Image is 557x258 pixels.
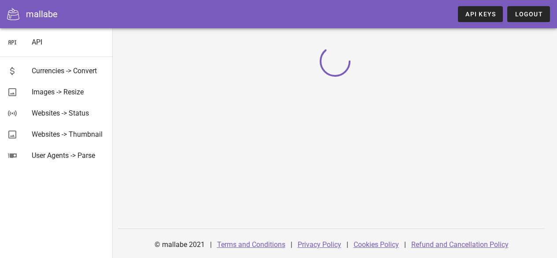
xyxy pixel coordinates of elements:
a: Refund and Cancellation Policy [411,240,509,249]
div: User Agents -> Parse [32,151,106,160]
a: Terms and Conditions [217,240,285,249]
span: API Keys [465,11,496,18]
div: Currencies -> Convert [32,67,106,75]
div: Images -> Resize [32,88,106,96]
div: | [347,234,348,255]
span: Logout [514,11,543,18]
div: © mallabe 2021 [149,234,210,255]
div: API [32,38,106,46]
div: Websites -> Status [32,109,106,117]
div: | [291,234,292,255]
div: mallabe [26,7,58,21]
a: API Keys [458,6,503,22]
button: Logout [507,6,550,22]
div: | [404,234,406,255]
a: Privacy Policy [298,240,341,249]
div: | [210,234,212,255]
div: Websites -> Thumbnail [32,130,106,138]
a: Cookies Policy [354,240,399,249]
